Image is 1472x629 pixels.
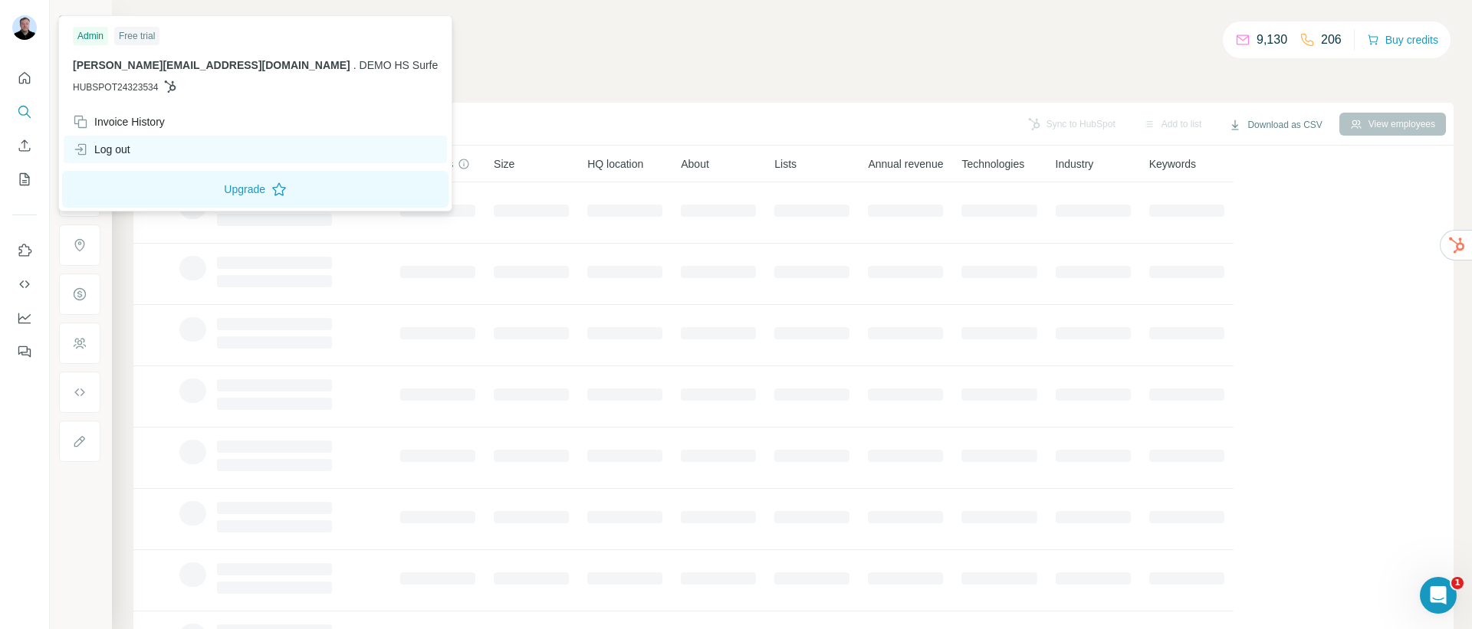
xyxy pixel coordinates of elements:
button: Show [48,9,110,32]
span: [PERSON_NAME][EMAIL_ADDRESS][DOMAIN_NAME] [73,59,350,71]
span: HQ location [587,156,643,172]
span: HUBSPOT24323534 [73,80,158,94]
div: Invoice History [73,114,165,129]
button: Use Surfe on LinkedIn [12,237,37,264]
div: Free trial [114,27,159,45]
p: 9,130 [1257,31,1287,49]
iframe: Intercom live chat [1420,577,1457,614]
button: Search [12,98,37,126]
button: My lists [12,165,37,193]
p: 206 [1321,31,1342,49]
span: About [681,156,709,172]
span: 1 [1451,577,1464,589]
div: Log out [73,142,130,157]
span: Keywords [1149,156,1196,172]
button: Enrich CSV [12,132,37,159]
span: Annual revenue [868,156,943,172]
h4: Search [133,18,1454,40]
span: Technologies [961,156,1024,172]
span: . [353,59,356,71]
button: Download as CSV [1218,113,1332,136]
button: Upgrade [62,171,449,208]
span: Lists [774,156,797,172]
button: Dashboard [12,304,37,332]
button: Feedback [12,338,37,365]
span: Industry [1056,156,1094,172]
button: Use Surfe API [12,270,37,298]
div: Admin [73,27,108,45]
span: DEMO HS Surfe [360,59,439,71]
button: Quick start [12,64,37,92]
span: Size [494,156,514,172]
button: Buy credits [1367,29,1438,51]
img: Avatar [12,15,37,40]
